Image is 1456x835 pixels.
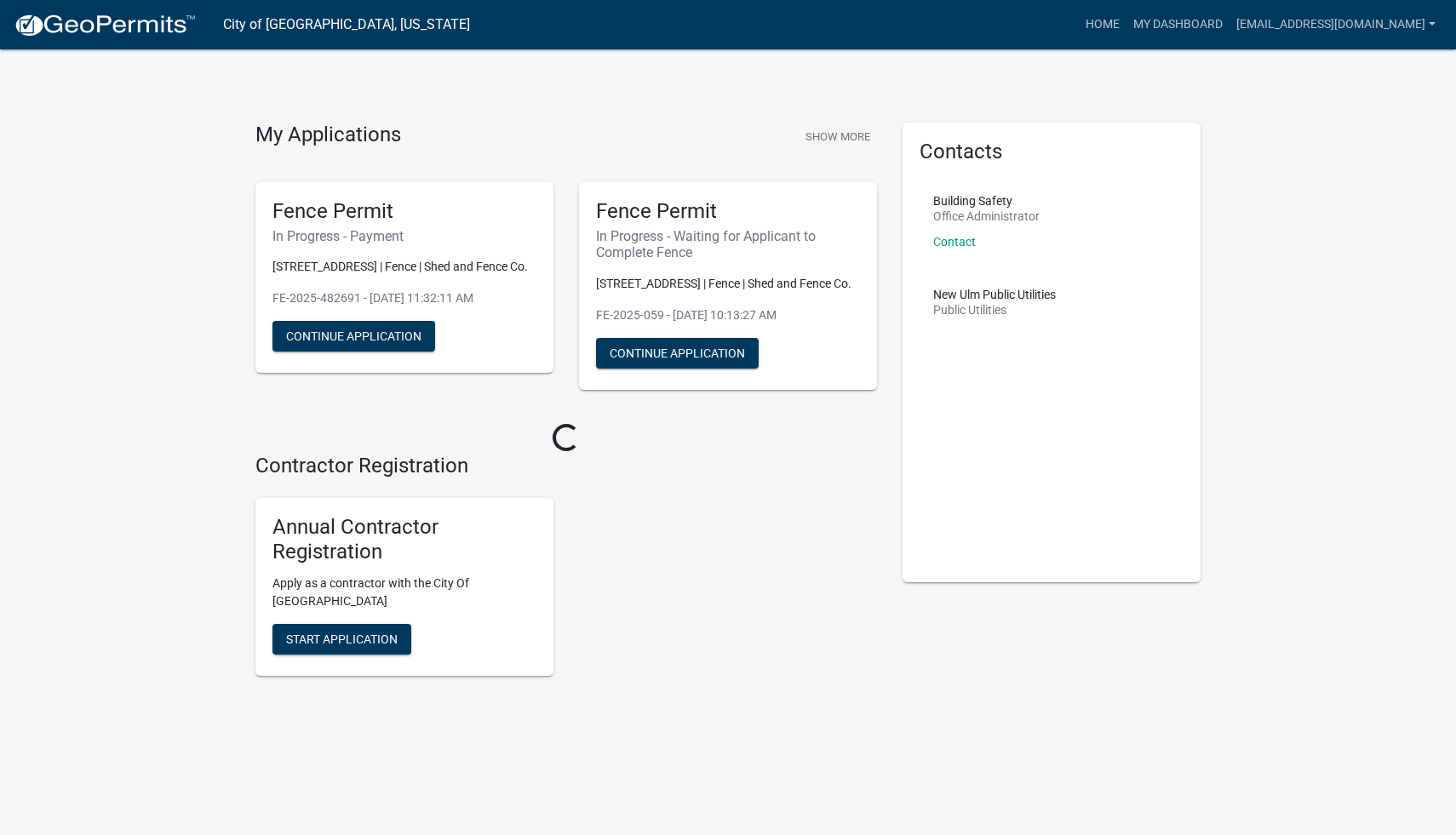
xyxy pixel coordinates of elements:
a: Home [1079,9,1126,41]
span: Start Application [286,632,398,646]
p: FE-2025-482691 - [DATE] 11:32:11 AM [272,289,536,307]
a: [EMAIL_ADDRESS][DOMAIN_NAME] [1230,9,1442,41]
h5: Contacts [920,140,1184,164]
a: City of [GEOGRAPHIC_DATA], [US_STATE] [223,10,470,39]
p: Public Utilities [933,304,1056,316]
p: Building Safety [933,195,1040,207]
button: Start Application [272,624,411,655]
h5: Fence Permit [596,199,860,224]
a: Contact [933,235,976,249]
h6: In Progress - Waiting for Applicant to Complete Fence [596,228,860,260]
p: [STREET_ADDRESS] | Fence | Shed and Fence Co. [596,275,860,293]
button: Show More [799,123,877,151]
p: [STREET_ADDRESS] | Fence | Shed and Fence Co. [272,258,536,276]
h6: In Progress - Payment [272,228,536,244]
a: My Dashboard [1126,9,1230,41]
h5: Fence Permit [272,199,536,224]
p: Office Administrator [933,210,1040,222]
h5: Annual Contractor Registration [272,515,536,564]
button: Continue Application [596,338,759,369]
h4: My Applications [255,123,401,148]
p: FE-2025-059 - [DATE] 10:13:27 AM [596,306,860,324]
button: Continue Application [272,321,435,352]
p: New Ulm Public Utilities [933,289,1056,300]
h4: Contractor Registration [255,454,877,478]
p: Apply as a contractor with the City Of [GEOGRAPHIC_DATA] [272,575,536,610]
